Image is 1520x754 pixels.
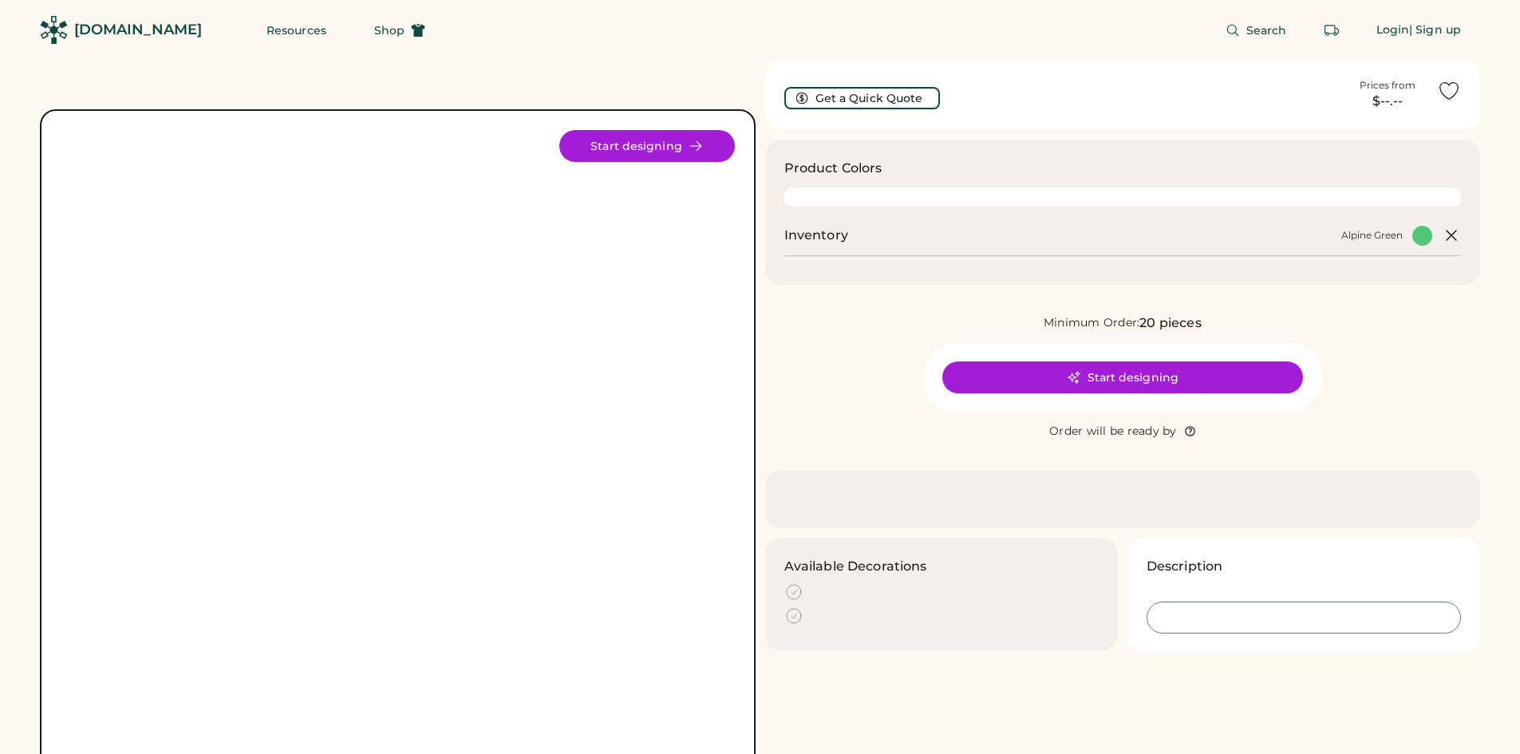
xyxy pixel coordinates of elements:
div: Order will be ready by [1049,424,1177,440]
h2: Inventory [784,226,848,245]
div: [DOMAIN_NAME] [74,20,202,40]
div: Alpine Green [1341,229,1403,242]
img: Rendered Logo - Screens [40,16,68,44]
div: | Sign up [1409,22,1461,38]
button: Shop [355,14,444,46]
div: Login [1376,22,1410,38]
h3: Available Decorations [784,557,927,576]
button: Get a Quick Quote [784,87,940,109]
div: Prices from [1360,79,1415,92]
button: Retrieve an order [1316,14,1348,46]
div: 20 pieces [1139,314,1201,333]
h3: Description [1147,557,1223,576]
button: Start designing [559,130,735,162]
button: Resources [247,14,345,46]
span: Shop [374,25,405,36]
div: $--.-- [1348,92,1427,111]
button: Search [1206,14,1306,46]
h3: Product Colors [784,159,882,178]
button: Start designing [942,361,1303,393]
span: Search [1246,25,1287,36]
div: Minimum Order: [1044,315,1140,331]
